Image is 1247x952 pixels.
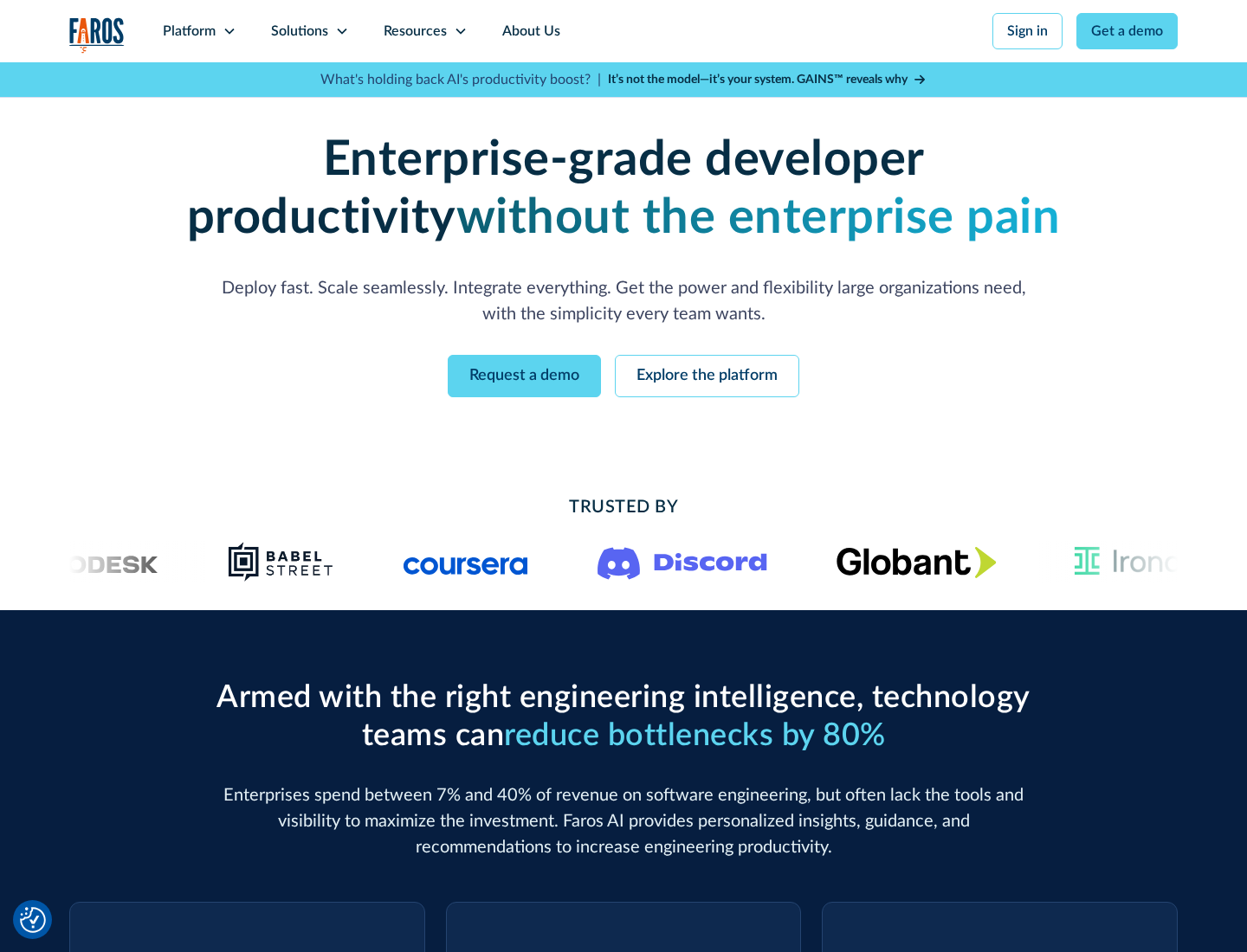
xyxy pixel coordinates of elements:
img: Logo of the online learning platform Coursera. [404,548,528,576]
p: Deploy fast. Scale seamlessly. Integrate everything. Get the power and flexibility large organiza... [208,275,1039,327]
a: home [69,17,125,53]
h2: Trusted By [208,494,1039,520]
img: Logo of the communication platform Discord. [598,544,767,580]
a: Explore the platform [615,355,799,397]
div: Resources [384,21,447,42]
button: Cookie Settings [20,907,46,933]
strong: without the enterprise pain [456,194,1061,242]
p: What's holding back AI's productivity boost? | [320,69,601,90]
a: Get a demo [1076,13,1178,49]
img: Logo of the analytics and reporting company Faros. [69,17,125,53]
span: reduce bottlenecks by 80% [504,720,886,751]
a: Request a demo [448,355,601,397]
div: Solutions [271,21,328,42]
strong: Enterprise-grade developer productivity [187,136,925,242]
a: Sign in [992,13,1063,49]
p: Enterprises spend between 7% and 40% of revenue on software engineering, but often lack the tools... [208,782,1039,860]
div: Platform [163,21,216,42]
strong: It’s not the model—it’s your system. GAINS™ reveals why [608,74,908,86]
img: Revisit consent button [20,907,46,933]
img: Babel Street logo png [228,541,334,582]
a: It’s not the model—it’s your system. GAINS™ reveals why [608,71,927,89]
h2: Armed with the right engineering intelligence, technology teams can [208,679,1039,754]
img: Globant's logo [837,546,997,578]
